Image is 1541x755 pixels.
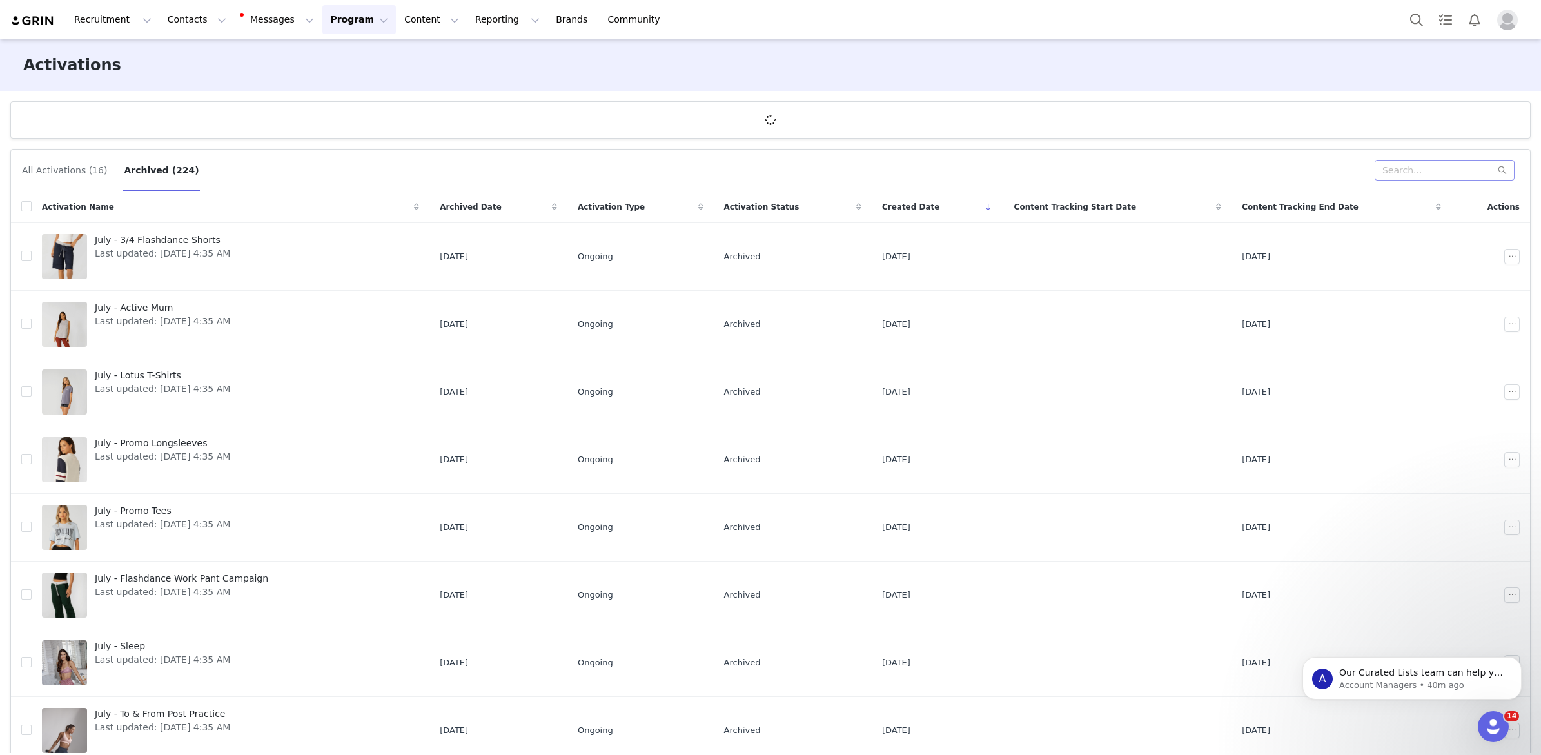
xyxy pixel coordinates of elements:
[578,521,613,534] span: Ongoing
[95,572,268,585] span: July - Flashdance Work Pant Campaign
[10,15,55,27] img: grin logo
[578,453,613,466] span: Ongoing
[95,585,268,599] span: Last updated: [DATE] 4:35 AM
[95,518,230,531] span: Last updated: [DATE] 4:35 AM
[578,318,613,331] span: Ongoing
[440,453,468,466] span: [DATE]
[95,436,230,450] span: July - Promo Longsleeves
[95,721,230,734] span: Last updated: [DATE] 4:35 AM
[42,201,114,213] span: Activation Name
[467,5,547,34] button: Reporting
[724,589,761,602] span: Archived
[1283,630,1541,720] iframe: Intercom notifications message
[578,724,613,737] span: Ongoing
[1242,589,1270,602] span: [DATE]
[1498,166,1507,175] i: icon: search
[1489,10,1531,30] button: Profile
[882,453,910,466] span: [DATE]
[882,386,910,398] span: [DATE]
[882,250,910,263] span: [DATE]
[235,5,322,34] button: Messages
[95,653,230,667] span: Last updated: [DATE] 4:35 AM
[578,386,613,398] span: Ongoing
[21,160,108,181] button: All Activations (16)
[600,5,674,34] a: Community
[882,318,910,331] span: [DATE]
[1242,201,1359,213] span: Content Tracking End Date
[440,589,468,602] span: [DATE]
[397,5,467,34] button: Content
[1242,656,1270,669] span: [DATE]
[1451,193,1530,221] div: Actions
[95,382,230,396] span: Last updated: [DATE] 4:35 AM
[1242,386,1270,398] span: [DATE]
[95,450,230,464] span: Last updated: [DATE] 4:35 AM
[1242,521,1270,534] span: [DATE]
[1478,711,1509,742] iframe: Intercom live chat
[42,299,419,350] a: July - Active MumLast updated: [DATE] 4:35 AM
[95,504,230,518] span: July - Promo Tees
[95,315,230,328] span: Last updated: [DATE] 4:35 AM
[440,521,468,534] span: [DATE]
[440,250,468,263] span: [DATE]
[1431,5,1460,34] a: Tasks
[1460,5,1489,34] button: Notifications
[95,707,230,721] span: July - To & From Post Practice
[440,386,468,398] span: [DATE]
[95,301,230,315] span: July - Active Mum
[724,453,761,466] span: Archived
[578,656,613,669] span: Ongoing
[882,521,910,534] span: [DATE]
[42,366,419,418] a: July - Lotus T-ShirtsLast updated: [DATE] 4:35 AM
[440,201,502,213] span: Archived Date
[882,656,910,669] span: [DATE]
[123,160,199,181] button: Archived (224)
[724,318,761,331] span: Archived
[1504,711,1519,721] span: 14
[1242,318,1270,331] span: [DATE]
[42,569,419,621] a: July - Flashdance Work Pant CampaignLast updated: [DATE] 4:35 AM
[42,502,419,553] a: July - Promo TeesLast updated: [DATE] 4:35 AM
[724,521,761,534] span: Archived
[440,318,468,331] span: [DATE]
[1402,5,1431,34] button: Search
[23,54,121,77] h3: Activations
[724,656,761,669] span: Archived
[882,724,910,737] span: [DATE]
[66,5,159,34] button: Recruitment
[1242,250,1270,263] span: [DATE]
[42,637,419,689] a: July - SleepLast updated: [DATE] 4:35 AM
[578,201,645,213] span: Activation Type
[1242,724,1270,737] span: [DATE]
[42,231,419,282] a: July - 3/4 Flashdance ShortsLast updated: [DATE] 4:35 AM
[440,724,468,737] span: [DATE]
[322,5,396,34] button: Program
[1014,201,1137,213] span: Content Tracking Start Date
[882,589,910,602] span: [DATE]
[95,369,230,382] span: July - Lotus T-Shirts
[578,589,613,602] span: Ongoing
[548,5,599,34] a: Brands
[724,250,761,263] span: Archived
[882,201,940,213] span: Created Date
[42,434,419,485] a: July - Promo LongsleevesLast updated: [DATE] 4:35 AM
[1497,10,1518,30] img: placeholder-profile.jpg
[578,250,613,263] span: Ongoing
[724,386,761,398] span: Archived
[1242,453,1270,466] span: [DATE]
[95,247,230,260] span: Last updated: [DATE] 4:35 AM
[724,724,761,737] span: Archived
[160,5,234,34] button: Contacts
[1375,160,1515,181] input: Search...
[440,656,468,669] span: [DATE]
[95,233,230,247] span: July - 3/4 Flashdance Shorts
[95,640,230,653] span: July - Sleep
[724,201,800,213] span: Activation Status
